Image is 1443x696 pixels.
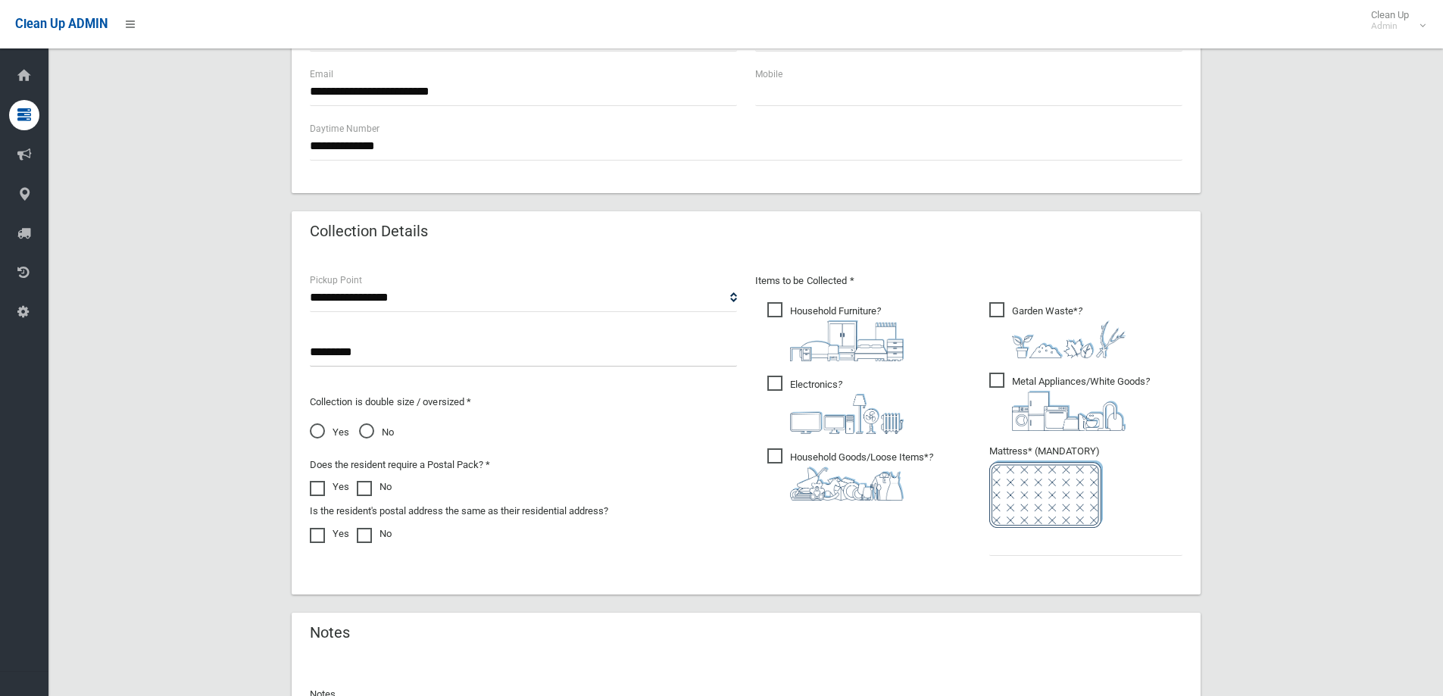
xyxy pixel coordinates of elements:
label: No [357,478,392,496]
small: Admin [1371,20,1409,32]
img: 36c1b0289cb1767239cdd3de9e694f19.png [1012,391,1126,431]
label: No [357,525,392,543]
span: Clean Up ADMIN [15,17,108,31]
label: Does the resident require a Postal Pack? * [310,456,490,474]
label: Is the resident's postal address the same as their residential address? [310,502,608,520]
span: Mattress* (MANDATORY) [989,445,1182,528]
i: ? [790,451,933,501]
i: ? [790,379,904,434]
i: ? [1012,376,1150,431]
header: Notes [292,618,368,648]
label: Yes [310,478,349,496]
span: Yes [310,423,349,442]
p: Collection is double size / oversized * [310,393,737,411]
header: Collection Details [292,217,446,246]
img: 394712a680b73dbc3d2a6a3a7ffe5a07.png [790,394,904,434]
span: Electronics [767,376,904,434]
span: Garden Waste* [989,302,1126,358]
img: 4fd8a5c772b2c999c83690221e5242e0.png [1012,320,1126,358]
span: Clean Up [1363,9,1424,32]
span: Metal Appliances/White Goods [989,373,1150,431]
label: Yes [310,525,349,543]
i: ? [790,305,904,361]
img: b13cc3517677393f34c0a387616ef184.png [790,467,904,501]
img: e7408bece873d2c1783593a074e5cb2f.png [989,460,1103,528]
i: ? [1012,305,1126,358]
img: aa9efdbe659d29b613fca23ba79d85cb.png [790,320,904,361]
p: Items to be Collected * [755,272,1182,290]
span: Household Goods/Loose Items* [767,448,933,501]
span: Household Furniture [767,302,904,361]
span: No [359,423,394,442]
